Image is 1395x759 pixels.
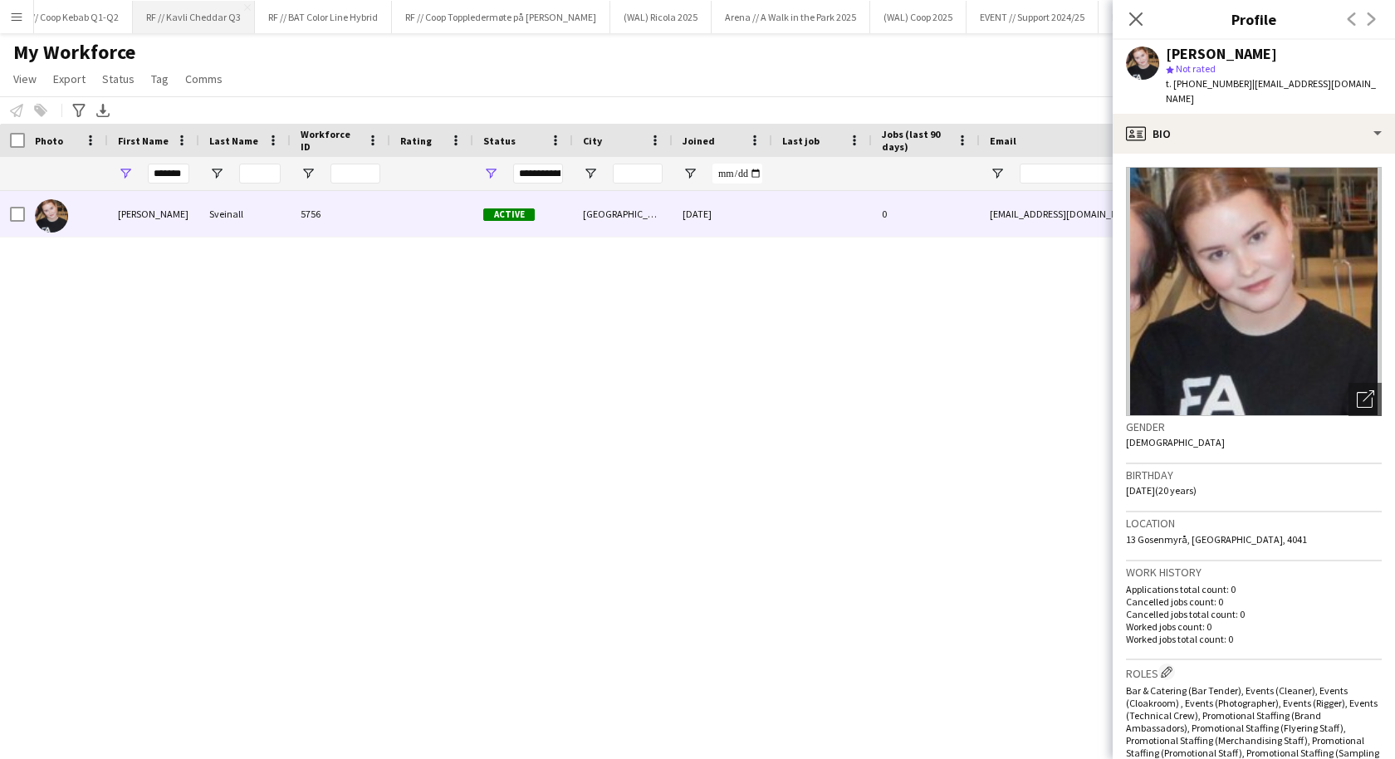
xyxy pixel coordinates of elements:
input: Email Filter Input [1020,164,1302,184]
button: RF // Kavli Cheddar Q3 [133,1,255,33]
span: 13 Gosenmyrå, [GEOGRAPHIC_DATA], 4041 [1126,533,1307,546]
div: Bio [1113,114,1395,154]
h3: Profile [1113,8,1395,30]
a: View [7,68,43,90]
button: Open Filter Menu [301,166,316,181]
div: [DATE] [673,191,772,237]
img: Johanna Sveinall [35,199,68,233]
span: [DATE] (20 years) [1126,484,1197,497]
a: Tag [144,68,175,90]
span: t. [PHONE_NUMBER] [1166,77,1252,90]
a: Export [46,68,92,90]
p: Worked jobs count: 0 [1126,620,1382,633]
button: Open Filter Menu [209,166,224,181]
div: Open photos pop-in [1348,383,1382,416]
h3: Location [1126,516,1382,531]
h3: Work history [1126,565,1382,580]
input: First Name Filter Input [148,164,189,184]
div: [GEOGRAPHIC_DATA] [573,191,673,237]
span: Last Name [209,135,258,147]
button: Open Filter Menu [118,166,133,181]
span: Tag [151,71,169,86]
span: My Workforce [13,40,135,65]
p: Applications total count: 0 [1126,583,1382,595]
h3: Gender [1126,419,1382,434]
h3: Roles [1126,664,1382,681]
div: 0 [872,191,980,237]
span: Comms [185,71,223,86]
img: Crew avatar or photo [1126,167,1382,416]
button: Open Filter Menu [483,166,498,181]
button: Open Filter Menu [583,166,598,181]
h3: Birthday [1126,468,1382,482]
button: Open Filter Menu [990,166,1005,181]
span: Status [102,71,135,86]
div: [PERSON_NAME] [108,191,199,237]
input: Last Name Filter Input [239,164,281,184]
input: City Filter Input [613,164,663,184]
span: Status [483,135,516,147]
button: Arena // A Walk in the Park 2025 [712,1,870,33]
span: Not rated [1176,62,1216,75]
button: (WAL) Coop 2025 [870,1,967,33]
button: (WAL) Ricola 2025 [610,1,712,33]
span: Last job [782,135,820,147]
a: Comms [179,68,229,90]
span: Photo [35,135,63,147]
button: EVENT // Support 2024/25 [967,1,1099,33]
span: | [EMAIL_ADDRESS][DOMAIN_NAME] [1166,77,1376,105]
input: Joined Filter Input [712,164,762,184]
span: Export [53,71,86,86]
button: RF // Coop Kebab Q1-Q2 [7,1,133,33]
button: Open Filter Menu [683,166,697,181]
span: Jobs (last 90 days) [882,128,950,153]
p: Cancelled jobs count: 0 [1126,595,1382,608]
a: Status [95,68,141,90]
span: Workforce ID [301,128,360,153]
p: Worked jobs total count: 0 [1126,633,1382,645]
input: Workforce ID Filter Input [330,164,380,184]
span: Email [990,135,1016,147]
span: [DEMOGRAPHIC_DATA] [1126,436,1225,448]
button: RF // [GEOGRAPHIC_DATA] [1099,1,1237,33]
div: 5756 [291,191,390,237]
button: RF // BAT Color Line Hybrid [255,1,392,33]
p: Cancelled jobs total count: 0 [1126,608,1382,620]
div: Sveinall [199,191,291,237]
span: First Name [118,135,169,147]
app-action-btn: Advanced filters [69,100,89,120]
button: RF // Coop Toppledermøte på [PERSON_NAME] [392,1,610,33]
span: View [13,71,37,86]
div: [EMAIL_ADDRESS][DOMAIN_NAME] [980,191,1312,237]
span: Rating [400,135,432,147]
app-action-btn: Export XLSX [93,100,113,120]
span: City [583,135,602,147]
span: Active [483,208,535,221]
span: Joined [683,135,715,147]
div: [PERSON_NAME] [1166,47,1277,61]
